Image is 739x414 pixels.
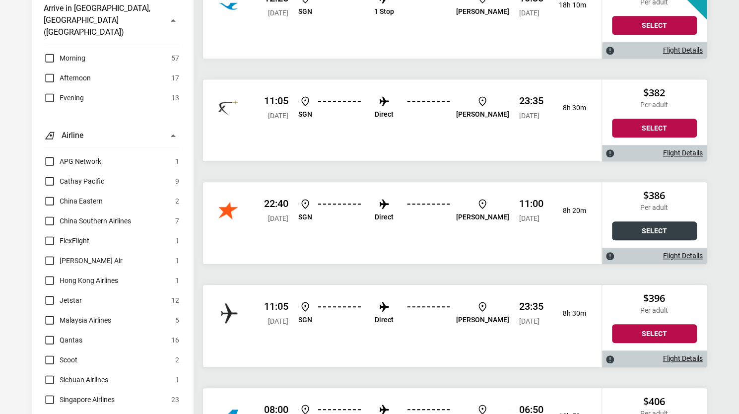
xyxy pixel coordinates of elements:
[264,300,288,312] p: 11:05
[44,354,77,366] label: Scoot
[298,110,312,119] p: SGN
[60,394,115,406] span: Singapore Airlines
[44,275,118,286] label: Hong Kong Airlines
[60,215,131,227] span: China Southern Airlines
[60,294,82,306] span: Jetstar
[551,309,586,318] p: 8h 30m
[44,175,104,187] label: Cathay Pacific
[44,2,161,38] h3: Arrive in [GEOGRAPHIC_DATA], [GEOGRAPHIC_DATA] ([GEOGRAPHIC_DATA])
[62,130,83,141] h3: Airline
[44,334,82,346] label: Qantas
[171,72,179,84] span: 17
[171,334,179,346] span: 16
[663,46,703,55] a: Flight Details
[44,124,179,147] button: Airline
[612,221,697,240] button: Select
[60,175,104,187] span: Cathay Pacific
[298,213,312,221] p: SGN
[175,155,179,167] span: 1
[519,300,543,312] p: 23:35
[612,101,697,109] p: Per adult
[612,87,697,99] h2: $382
[171,92,179,104] span: 13
[264,198,288,209] p: 22:40
[60,354,77,366] span: Scoot
[551,207,586,215] p: 8h 20m
[171,294,179,306] span: 12
[175,215,179,227] span: 7
[175,235,179,247] span: 1
[175,195,179,207] span: 2
[612,204,697,212] p: Per adult
[44,374,108,386] label: Sichuan Airlines
[375,213,394,221] p: Direct
[44,314,111,326] label: Malaysia Airlines
[612,396,697,408] h2: $406
[268,9,288,17] span: [DATE]
[374,7,394,16] p: 1 Stop
[456,110,509,119] p: [PERSON_NAME]
[44,294,82,306] label: Jetstar
[602,248,707,264] div: Flight Details
[375,110,394,119] p: Direct
[218,201,238,220] img: Jetstar
[218,303,238,323] img: APG Network
[298,7,312,16] p: SGN
[551,104,586,112] p: 8h 30m
[663,149,703,157] a: Flight Details
[456,7,509,16] p: [PERSON_NAME]
[44,255,123,267] label: Hahn Air
[663,252,703,260] a: Flight Details
[519,95,543,107] p: 23:35
[268,317,288,325] span: [DATE]
[268,214,288,222] span: [DATE]
[519,112,539,120] span: [DATE]
[612,190,697,202] h2: $386
[612,16,697,35] button: Select
[60,195,103,207] span: China Eastern
[44,235,89,247] label: FlexFlight
[612,119,697,138] button: Select
[264,95,288,107] p: 11:05
[60,72,91,84] span: Afternoon
[663,354,703,363] a: Flight Details
[298,316,312,324] p: SGN
[175,275,179,286] span: 1
[175,175,179,187] span: 9
[203,285,602,367] div: APG Network 11:05 [DATE] SGN Direct [PERSON_NAME] 23:35 [DATE] 8h 30m
[612,306,697,315] p: Per adult
[612,324,697,343] button: Select
[60,314,111,326] span: Malaysia Airlines
[456,213,509,221] p: [PERSON_NAME]
[203,79,602,161] div: FlexFlight 11:05 [DATE] SGN Direct [PERSON_NAME] 23:35 [DATE] 8h 30m
[44,52,85,64] label: Morning
[519,317,539,325] span: [DATE]
[60,275,118,286] span: Hong Kong Airlines
[175,374,179,386] span: 1
[44,92,84,104] label: Evening
[519,198,543,209] p: 11:00
[44,195,103,207] label: China Eastern
[602,42,707,59] div: Flight Details
[175,255,179,267] span: 1
[456,316,509,324] p: [PERSON_NAME]
[375,316,394,324] p: Direct
[175,354,179,366] span: 2
[171,52,179,64] span: 57
[268,112,288,120] span: [DATE]
[60,92,84,104] span: Evening
[60,334,82,346] span: Qantas
[519,214,539,222] span: [DATE]
[44,215,131,227] label: China Southern Airlines
[602,350,707,367] div: Flight Details
[44,72,91,84] label: Afternoon
[44,394,115,406] label: Singapore Airlines
[171,394,179,406] span: 23
[44,155,101,167] label: APG Network
[602,145,707,161] div: Flight Details
[60,52,85,64] span: Morning
[60,235,89,247] span: FlexFlight
[60,255,123,267] span: [PERSON_NAME] Air
[203,182,602,264] div: Jetstar 22:40 [DATE] SGN Direct [PERSON_NAME] 11:00 [DATE] 8h 20m
[60,155,101,167] span: APG Network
